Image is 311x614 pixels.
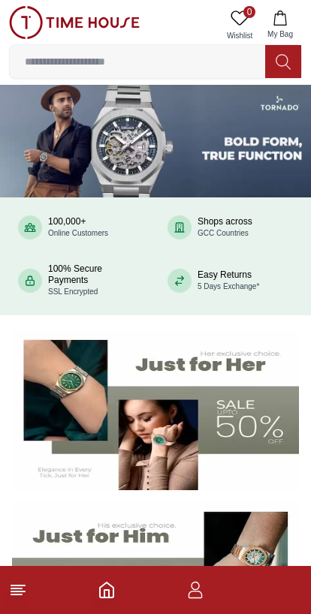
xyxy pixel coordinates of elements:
a: 0Wishlist [221,6,258,44]
span: 5 Days Exchange* [198,282,259,290]
div: 100,000+ [48,216,108,239]
span: SSL Encrypted [48,287,98,296]
span: GCC Countries [198,229,249,237]
span: 0 [243,6,255,18]
div: Shops across [198,216,252,239]
span: Wishlist [221,30,258,41]
div: Easy Returns [198,269,259,292]
img: ... [9,6,140,39]
img: Women's Watches Banner [12,330,299,489]
button: My Bag [258,6,302,44]
span: Online Customers [48,229,108,237]
div: 100% Secure Payments [48,263,143,297]
a: Home [98,581,116,599]
span: My Bag [261,29,299,40]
